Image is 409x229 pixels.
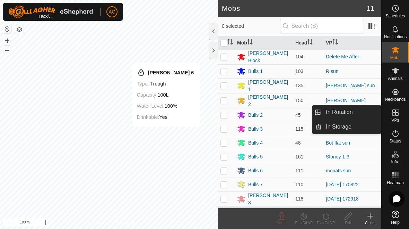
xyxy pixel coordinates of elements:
[322,105,381,119] a: In Rotation
[326,68,339,74] a: R sun
[295,98,303,103] span: 150
[137,92,158,98] label: Capacity:
[248,181,263,188] div: Bulls 7
[222,4,367,13] h2: Mobs
[248,153,263,161] div: Bulls 5
[248,93,290,108] div: [PERSON_NAME] 2
[326,196,359,202] a: [DATE] 172918
[390,56,400,60] span: Mobs
[280,19,364,33] input: Search (S)
[326,140,350,146] a: Bot flat sun
[3,46,11,54] button: –
[307,40,313,46] p-sorticon: Activate to sort
[326,182,359,187] a: [DATE] 170822
[8,6,95,18] img: Gallagher Logo
[385,97,406,101] span: Neckbands
[326,54,359,59] a: Delete Me After
[108,8,115,16] span: AC
[293,36,323,50] th: Head
[295,154,303,160] span: 161
[295,83,303,88] span: 135
[391,118,399,122] span: VPs
[315,220,337,226] div: Turn On VP
[295,54,303,59] span: 104
[295,140,301,146] span: 48
[3,25,11,33] button: Reset Map
[391,160,399,164] span: Infra
[326,154,349,160] a: Stoney 1-3
[81,220,107,226] a: Privacy Policy
[295,68,303,74] span: 103
[248,79,290,93] div: [PERSON_NAME] 1
[295,196,303,202] span: 118
[326,98,366,103] a: [PERSON_NAME]
[389,139,401,143] span: Status
[248,192,290,206] div: [PERSON_NAME] 3
[367,3,374,14] span: 11
[387,181,404,185] span: Heatmap
[137,81,149,87] label: Type:
[295,168,303,173] span: 111
[234,36,293,50] th: Mob
[277,221,287,225] span: Delete
[359,220,381,226] div: Create
[382,208,409,227] a: Help
[326,83,375,88] a: [PERSON_NAME] sun
[3,36,11,45] button: +
[137,102,194,110] div: 100%
[326,168,351,173] a: mouats sun
[248,50,290,64] div: [PERSON_NAME] Block
[322,120,381,134] a: In Storage
[326,108,353,116] span: In Rotation
[150,81,166,87] span: trough
[293,220,315,226] div: Turn Off VP
[332,40,338,46] p-sorticon: Activate to sort
[295,112,301,118] span: 45
[248,112,263,119] div: Bulls 2
[247,40,253,46] p-sorticon: Activate to sort
[137,68,194,77] div: [PERSON_NAME] 6
[248,167,263,174] div: Bulls 6
[388,76,403,81] span: Animals
[391,220,400,224] span: Help
[326,123,351,131] span: In Storage
[137,91,194,99] div: 100L
[323,36,381,50] th: VP
[15,25,24,34] button: Map Layers
[384,35,407,39] span: Notifications
[137,103,165,109] label: Water Level:
[227,40,233,46] p-sorticon: Activate to sort
[248,125,263,133] div: Bulls 3
[337,220,359,226] div: Edit
[312,105,381,119] li: In Rotation
[137,113,194,121] div: Yes
[116,220,136,226] a: Contact Us
[248,68,263,75] div: Bulls 1
[295,182,303,187] span: 110
[295,126,303,132] span: 115
[312,120,381,134] li: In Storage
[222,23,280,30] span: 0 selected
[248,139,263,147] div: Bulls 4
[137,114,159,120] label: Drinkable:
[385,14,405,18] span: Schedules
